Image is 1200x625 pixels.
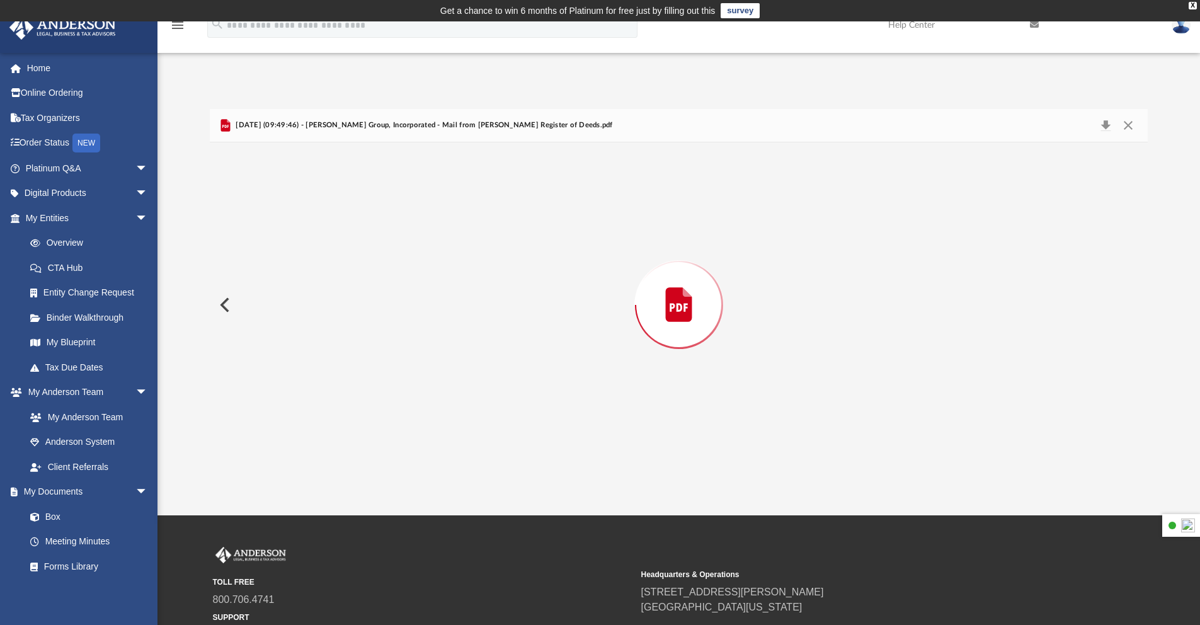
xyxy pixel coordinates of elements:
a: My Entitiesarrow_drop_down [9,205,167,231]
a: Meeting Minutes [18,529,161,554]
a: Digital Productsarrow_drop_down [9,181,167,206]
a: Platinum Q&Aarrow_drop_down [9,156,167,181]
a: Home [9,55,167,81]
img: User Pic [1172,16,1191,34]
span: arrow_drop_down [135,205,161,231]
img: Anderson Advisors Platinum Portal [213,547,289,563]
a: Binder Walkthrough [18,305,167,330]
div: NEW [72,134,100,152]
a: Forms Library [18,554,154,579]
a: Entity Change Request [18,280,167,306]
small: Headquarters & Operations [641,569,1061,580]
div: close [1189,2,1197,9]
a: My Documentsarrow_drop_down [9,479,161,505]
a: 800.706.4741 [213,594,275,605]
button: Previous File [210,287,237,323]
span: [DATE] (09:49:46) - [PERSON_NAME] Group, Incorporated - Mail from [PERSON_NAME] Register of Deeds... [233,120,613,131]
a: Order StatusNEW [9,130,167,156]
a: Tax Organizers [9,105,167,130]
img: Anderson Advisors Platinum Portal [6,15,120,40]
div: Get a chance to win 6 months of Platinum for free just by filling out this [440,3,716,18]
a: [STREET_ADDRESS][PERSON_NAME] [641,587,824,597]
div: Preview [210,109,1148,467]
a: Client Referrals [18,454,161,479]
span: arrow_drop_down [135,156,161,181]
span: arrow_drop_down [135,380,161,406]
small: SUPPORT [213,612,632,623]
span: arrow_drop_down [135,479,161,505]
small: TOLL FREE [213,576,632,588]
a: Box [18,504,154,529]
a: My Anderson Teamarrow_drop_down [9,380,161,405]
a: My Anderson Team [18,404,154,430]
a: Notarize [18,579,161,604]
a: My Blueprint [18,330,161,355]
a: Overview [18,231,167,256]
a: Tax Due Dates [18,355,167,380]
span: arrow_drop_down [135,181,161,207]
i: search [210,17,224,31]
a: menu [170,24,185,33]
a: Online Ordering [9,81,167,106]
a: [GEOGRAPHIC_DATA][US_STATE] [641,602,803,612]
button: Close [1117,117,1140,134]
button: Download [1094,117,1117,134]
a: CTA Hub [18,255,167,280]
a: Anderson System [18,430,161,455]
i: menu [170,18,185,33]
a: survey [721,3,760,18]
